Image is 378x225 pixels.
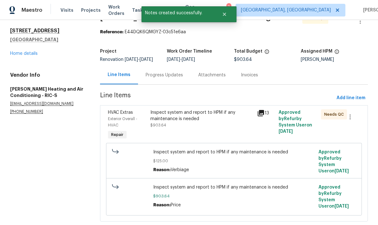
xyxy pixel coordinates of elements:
[81,7,101,13] span: Projects
[185,4,216,16] span: Geo Assignments
[335,204,349,209] span: [DATE]
[241,7,331,13] span: [GEOGRAPHIC_DATA], [GEOGRAPHIC_DATA]
[132,8,145,12] span: Tasks
[10,51,38,56] a: Home details
[100,29,368,35] div: E44DQK6QMGYZ-03c51e6aa
[182,57,195,62] span: [DATE]
[337,94,365,102] span: Add line item
[153,168,171,172] span: Reason:
[100,57,153,62] span: Renovation
[100,92,334,104] span: Line Items
[198,72,226,78] div: Attachments
[108,117,137,127] span: Exterior Overall - HVAC
[301,57,368,62] div: [PERSON_NAME]
[171,168,189,172] span: Verbiage
[60,7,73,13] span: Visits
[150,109,253,122] div: Inspect system and report to HPM if any maintenance is needed
[318,185,349,209] span: Approved by Refurby System User on
[226,4,231,10] div: 7
[146,72,183,78] div: Progress Updates
[234,49,262,54] h5: Total Budget
[318,150,349,173] span: Approved by Refurby System User on
[153,193,315,199] span: $903.64
[100,49,117,54] h5: Project
[241,72,258,78] div: Invoices
[10,72,85,78] h4: Vendor Info
[125,57,138,62] span: [DATE]
[108,110,133,115] span: HVAC Extras
[153,184,315,190] span: Inspect system and report to HPM if any maintenance is needed
[234,57,252,62] span: $903.64
[10,86,85,99] h5: [PERSON_NAME] Heating and Air Conditioning - RIC-S
[108,4,124,16] span: Work Orders
[153,203,171,207] span: Reason:
[264,49,269,57] span: The total cost of line items that have been proposed by Opendoor. This sum includes line items th...
[109,132,126,138] span: Repair
[324,111,346,118] span: Needs QC
[167,49,212,54] h5: Work Order Timeline
[334,92,368,104] button: Add line item
[153,158,315,164] span: $125.00
[22,7,42,13] span: Maestro
[167,57,180,62] span: [DATE]
[108,72,130,78] div: Line Items
[150,123,166,127] span: $903.64
[100,14,297,21] span: [PERSON_NAME] Heating and Air Conditioning - RIC-S
[214,8,235,21] button: Close
[279,110,312,134] span: Approved by Refurby System User on
[171,203,181,207] span: Price
[100,30,123,34] b: Reference:
[125,57,153,62] span: -
[167,57,195,62] span: -
[279,129,293,134] span: [DATE]
[153,149,315,155] span: Inspect system and report to HPM if any maintenance is needed
[142,6,214,20] span: Notes created successfully.
[301,49,332,54] h5: Assigned HPM
[335,169,349,173] span: [DATE]
[257,109,274,117] div: 13
[140,57,153,62] span: [DATE]
[334,49,339,57] span: The hpm assigned to this work order.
